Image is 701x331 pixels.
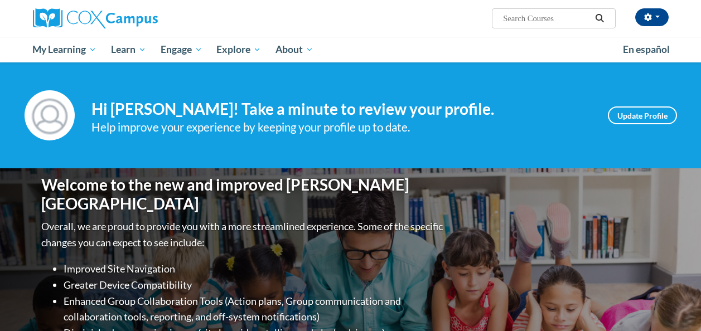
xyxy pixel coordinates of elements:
a: Engage [153,37,210,62]
a: My Learning [26,37,104,62]
input: Search Courses [502,12,591,25]
p: Overall, we are proud to provide you with a more streamlined experience. Some of the specific cha... [41,218,446,251]
a: Update Profile [608,106,677,124]
a: Explore [209,37,268,62]
img: Cox Campus [33,8,158,28]
div: Help improve your experience by keeping your profile up to date. [91,118,591,137]
li: Enhanced Group Collaboration Tools (Action plans, Group communication and collaboration tools, re... [64,293,446,325]
span: Engage [161,43,202,56]
a: Learn [104,37,153,62]
button: Search [591,12,608,25]
span: En español [623,43,670,55]
a: About [268,37,321,62]
a: Cox Campus [33,8,234,28]
img: Profile Image [25,90,75,140]
span: My Learning [32,43,96,56]
button: Account Settings [635,8,669,26]
div: Main menu [25,37,677,62]
iframe: Button to launch messaging window [656,286,692,322]
h4: Hi [PERSON_NAME]! Take a minute to review your profile. [91,100,591,119]
li: Improved Site Navigation [64,261,446,277]
span: Explore [216,43,261,56]
span: About [275,43,313,56]
li: Greater Device Compatibility [64,277,446,293]
a: En español [616,38,677,61]
span: Learn [111,43,146,56]
h1: Welcome to the new and improved [PERSON_NAME][GEOGRAPHIC_DATA] [41,176,446,213]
